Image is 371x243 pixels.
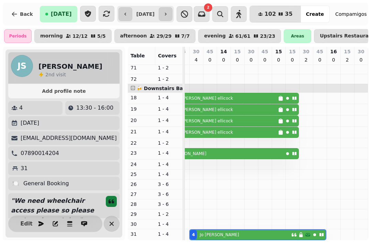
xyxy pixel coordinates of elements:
[20,12,33,16] span: Back
[23,179,69,188] p: General Booking
[34,29,112,43] button: morning12/125/5
[131,76,153,82] p: 72
[18,62,26,70] span: JS
[193,56,199,63] p: 4
[335,11,367,18] span: Compamigos
[131,211,153,218] p: 29
[21,119,39,127] p: [DATE]
[72,34,88,38] p: 12 / 12
[331,56,336,63] p: 0
[301,6,329,22] button: Create
[158,181,180,188] p: 3 - 6
[131,106,153,112] p: 19
[136,86,200,91] span: 🍻 Downstairs Bar Area
[262,56,268,63] p: 0
[158,117,180,124] p: 1 - 4
[204,33,226,39] p: evening
[261,48,268,55] p: 45
[22,221,31,227] span: Edit
[158,53,177,58] span: Covers
[198,29,281,43] button: evening61/6123/23
[158,201,180,208] p: 3 - 6
[235,56,240,63] p: 0
[158,161,180,168] p: 1 - 4
[265,11,276,17] span: 102
[192,232,195,238] div: 4
[12,179,19,188] p: 🍽️
[158,211,180,218] p: 1 - 2
[345,56,350,63] p: 2
[21,164,27,173] p: 31
[316,48,323,55] p: 45
[344,48,350,55] p: 15
[158,171,180,178] p: 1 - 4
[48,72,56,77] span: nd
[114,29,196,43] button: afternoon29/297/7
[131,140,153,146] p: 22
[51,11,72,17] span: [DATE]
[248,48,254,55] p: 30
[158,106,180,112] p: 1 - 4
[285,11,292,17] span: 35
[317,56,323,63] p: 0
[306,12,324,16] span: Create
[131,221,153,228] p: 30
[131,171,153,178] p: 25
[97,34,106,38] p: 5 / 5
[158,140,180,146] p: 1 - 2
[158,76,180,82] p: 1 - 2
[131,231,153,238] p: 31
[158,64,180,71] p: 1 - 2
[5,6,38,22] button: Back
[206,48,213,55] p: 45
[172,151,206,156] p: [PERSON_NAME]
[131,191,153,198] p: 27
[131,201,153,208] p: 28
[358,56,364,63] p: 0
[20,217,33,231] button: Edit
[131,161,153,168] p: 24
[76,104,113,112] p: 13:30 - 16:00
[330,48,337,55] p: 16
[19,104,23,112] p: 4
[276,56,281,63] p: 0
[45,72,48,77] span: 2
[260,34,275,38] p: 23 / 23
[131,53,145,58] span: Table
[16,89,111,93] span: Add profile note
[182,96,233,101] p: [PERSON_NAME] ellicock
[207,6,209,9] span: 2
[120,33,147,39] p: afternoon
[156,34,171,38] p: 29 / 29
[158,128,180,135] p: 1 - 4
[158,231,180,238] p: 1 - 4
[158,94,180,101] p: 1 - 4
[220,48,227,55] p: 14
[290,56,295,63] p: 0
[21,134,117,142] p: [EMAIL_ADDRESS][DOMAIN_NAME]
[45,71,66,78] p: visit
[250,6,301,22] button: 10235
[131,181,153,188] p: 26
[158,150,180,156] p: 1 - 4
[235,34,250,38] p: 61 / 61
[234,48,240,55] p: 15
[182,107,233,112] p: [PERSON_NAME] ellicock
[303,56,309,63] p: 2
[182,130,233,135] p: [PERSON_NAME] ellicock
[131,128,153,135] p: 21
[40,6,77,22] button: [DATE]
[131,94,153,101] p: 18
[221,56,226,63] p: 0
[11,87,117,96] button: Add profile note
[131,150,153,156] p: 23
[181,34,190,38] p: 7 / 7
[275,48,282,55] p: 15
[21,149,59,157] p: 07890014204
[284,29,311,43] div: Areas
[131,64,153,71] p: 71
[182,118,233,124] p: [PERSON_NAME] ellicock
[131,117,153,124] p: 20
[40,33,63,39] p: morning
[8,193,100,228] p: " We need wheelchair access please so please seat us downstairs. "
